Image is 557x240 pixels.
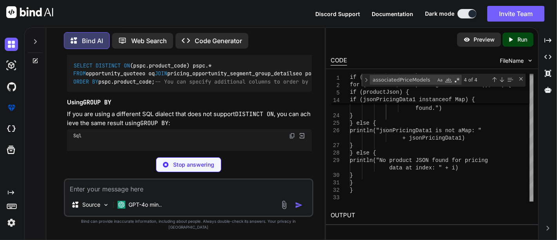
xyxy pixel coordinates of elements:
[475,157,488,164] span: cing
[506,75,514,84] div: Find in Selection (Alt+L)
[73,133,81,139] span: Sql
[315,11,360,17] span: Discord Support
[491,76,497,83] div: Previous Match (Shift+Enter)
[82,201,100,209] p: Source
[350,89,409,95] span: if (productJson) {
[298,132,306,139] img: Open in Browser
[235,110,274,118] code: DISTINCT ON
[499,76,505,83] div: Next Match (Enter)
[350,180,353,186] span: }
[350,127,462,134] span: println("jsonPricingData1 is not a
[331,142,340,149] div: 27
[350,96,475,103] span: if (jsonPricingData1 instanceof Map) {
[448,98,465,104] span: odels
[517,36,527,44] p: Run
[5,59,18,72] img: darkAi-studio
[289,133,295,139] img: copy
[74,62,92,69] span: SELECT
[73,70,86,77] span: FROM
[350,187,353,193] span: }
[331,89,340,97] span: 5
[103,202,109,208] img: Pick Models
[350,82,491,88] span: for (int i = 0; i < pricingDataList.size();
[453,76,461,84] div: Use Regular Expression (Alt+R)
[389,165,458,171] span: data at index: " + i)
[331,97,340,104] span: 14
[372,10,413,18] button: Documentation
[74,149,92,156] span: SELECT
[350,150,376,156] span: } else {
[6,6,53,18] img: Bind AI
[92,78,98,85] span: BY
[403,135,465,141] span: + jsonPricingData1)
[331,112,340,120] div: 24
[331,82,340,89] span: 2
[462,127,481,134] span: Map: "
[67,110,312,127] p: If you are using a different SQL dialect that does not support , you can achieve the same result ...
[124,62,130,69] span: ON
[350,98,448,104] span: println("No associated price m
[5,101,18,115] img: premium
[527,57,533,64] img: chevron down
[500,57,524,65] span: FileName
[331,75,340,82] span: 1
[155,78,340,85] span: -- You can specify additional columns to order by if needed
[96,62,121,69] span: DISTINCT
[362,74,526,87] div: Find / Replace
[370,75,436,84] textarea: Find
[350,142,353,149] span: }
[326,206,538,225] h2: OUTPUT
[350,172,353,178] span: }
[73,78,89,85] span: ORDER
[331,120,340,127] div: 25
[331,172,340,179] div: 30
[350,113,353,119] span: }
[5,38,18,51] img: darkChat
[331,194,340,202] div: 33
[83,98,111,106] code: GROUP BY
[195,36,242,45] p: Code Generator
[363,74,370,87] div: Toggle Replace
[425,10,454,18] span: Dark mode
[280,200,289,209] img: attachment
[331,56,347,65] div: CODE
[131,36,167,45] p: Web Search
[445,76,452,84] div: Match Whole Word (Alt+W)
[487,6,544,22] button: Invite Team
[5,122,18,136] img: cloudideIcon
[173,161,214,169] p: Stop answering
[128,201,162,209] p: GPT-4o min..
[5,216,18,229] img: settings
[331,149,340,157] div: 28
[64,218,313,230] p: Bind can provide inaccurate information, including about people. Always double-check its answers....
[295,201,303,209] img: icon
[416,105,442,111] span: found.")
[350,120,376,126] span: } else {
[140,119,168,127] code: GROUP BY
[315,10,360,18] button: Discord Support
[155,70,167,77] span: JOIN
[372,11,413,17] span: Documentation
[331,187,340,194] div: 32
[67,98,312,107] h3: Using
[350,74,514,80] span: if (pricingDataList && !pricingDataList.isEmpty())
[518,76,524,82] div: Close (Escape)
[331,157,340,164] div: 29
[331,179,340,187] div: 31
[474,36,495,44] p: Preview
[5,80,18,93] img: githubDark
[492,82,511,88] span: i++) {
[436,76,444,84] div: Match Case (Alt+C)
[463,36,470,43] img: preview
[350,157,475,164] span: println("No product JSON found for pri
[331,127,340,135] div: 26
[118,201,125,209] img: GPT-4o mini
[463,75,490,85] div: 4 of 4
[82,36,103,45] p: Bind AI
